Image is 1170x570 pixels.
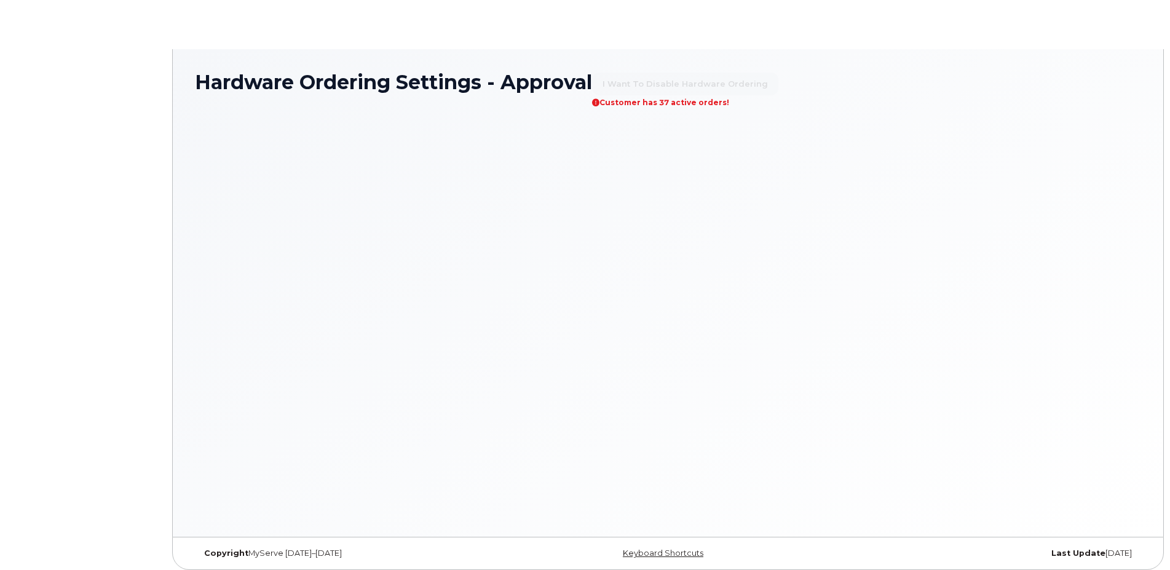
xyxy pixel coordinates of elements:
div: Customer has 37 active orders! [592,98,778,106]
div: MyServe [DATE]–[DATE] [195,548,510,558]
strong: Last Update [1051,548,1105,558]
a: Keyboard Shortcuts [623,548,703,558]
h1: Hardware Ordering Settings - Approval [195,71,1141,113]
div: [DATE] [826,548,1141,558]
strong: Copyright [204,548,248,558]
